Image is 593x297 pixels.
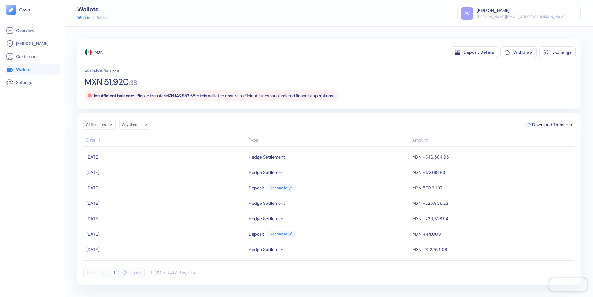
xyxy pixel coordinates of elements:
button: Exchange [539,46,576,58]
div: Hedge Settlement [249,213,285,224]
button: Withdraw [500,46,537,58]
a: Overview [6,27,58,34]
div: Exchange [552,50,572,54]
div: 1-20 of 447 Results [151,270,195,276]
span: Please transfer MXN 143,953.68 to this wallet to ensure sufficient funds for all related financia... [137,93,334,98]
iframe: Chatra live chat [549,278,587,291]
a: [PERSON_NAME] [6,40,58,47]
button: Any time [119,120,150,130]
span: MXN 51,920 [85,78,129,86]
span: Overview [16,27,34,34]
div: Any time [122,122,141,127]
div: Sort descending [412,137,571,143]
span: MXN 444,000 [412,231,441,237]
a: Reconcile [267,231,296,237]
div: AV [461,7,473,20]
span: Available Balance [85,68,119,74]
a: Wallets [77,15,90,20]
span: MXN -172,618.83 [412,170,445,175]
span: [DATE] [86,185,99,191]
div: Hedge Settlement [249,167,285,178]
span: [DATE] [86,154,99,160]
div: MXN [95,49,103,55]
span: [DATE] [86,231,99,237]
div: Sort ascending [86,137,246,143]
span: MXN -722,754.96 [412,247,447,252]
span: [PERSON_NAME] [16,40,48,47]
span: MXN -225,806.23 [412,200,448,206]
span: Customers [16,53,38,60]
div: Wallets [77,6,108,12]
button: First [87,267,97,278]
span: Settings [16,79,32,85]
span: Insufficient balance: [94,93,134,98]
span: Download Transfers [532,122,572,127]
span: [DATE] [86,247,99,252]
a: Customers [6,53,58,60]
div: Sort ascending [249,137,409,143]
span: [DATE] [86,170,99,175]
div: Deposit [249,183,264,193]
span: MXN 570,311.37 [412,185,442,191]
div: [PERSON_NAME][EMAIL_ADDRESS][DOMAIN_NAME] [477,14,567,20]
a: Reconcile [267,184,296,191]
span: . 38 [129,80,137,86]
a: Wallets [6,66,58,73]
img: logo-tablet-V2.svg [6,5,16,15]
a: Settings [6,79,58,86]
button: Last [132,267,141,278]
div: Withdraw [513,50,533,54]
span: MXN -346,584.95 [412,154,449,160]
img: logo [19,8,31,12]
span: [DATE] [86,216,99,221]
span: [DATE] [86,200,99,206]
span: MXN -230,626.94 [412,216,448,221]
button: Deposit Details [451,46,498,58]
div: Hedge Settlement [249,198,285,208]
div: [PERSON_NAME] [477,7,509,14]
div: Deposit Details [464,50,494,54]
div: Hedge Settlement [249,244,285,255]
div: Hedge Settlement [249,152,285,162]
span: Wallets [16,66,30,72]
button: Download Transfers [524,120,574,129]
div: Deposit [249,229,264,239]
